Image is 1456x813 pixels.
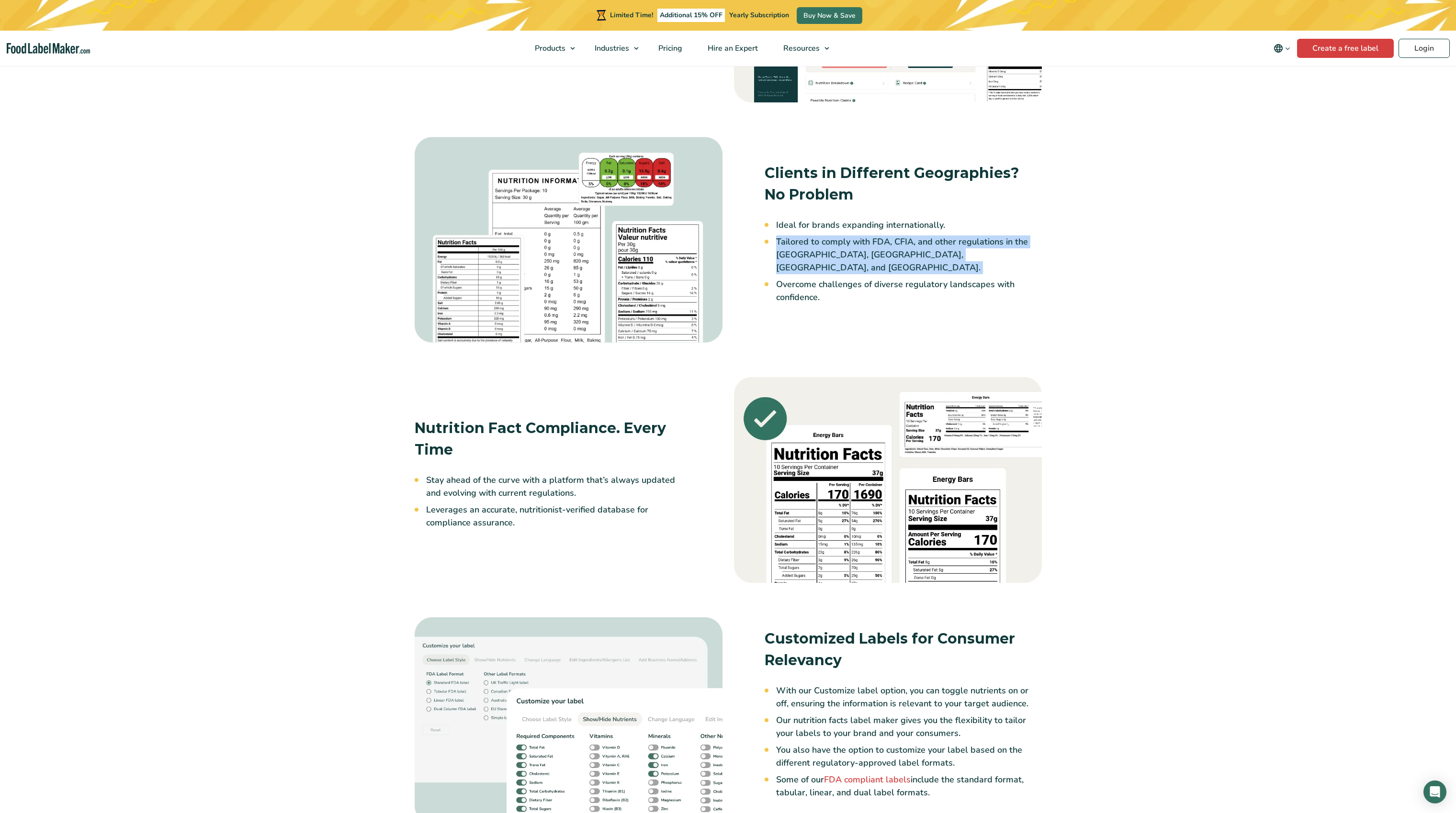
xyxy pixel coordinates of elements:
img: Four nutrition facts labels for different countries. [415,137,722,343]
li: Our nutrition facts label maker gives you the flexibility to tailor your labels to your brand and... [776,714,1042,740]
li: With our Customize label option, you can toggle nutrients on or off, ensuring the information is ... [776,684,1042,710]
a: Products [522,31,580,66]
a: FDA compliant labels [824,774,911,785]
span: Yearly Subscription [729,11,789,20]
li: Tailored to comply with FDA, CFIA, and other regulations in the [GEOGRAPHIC_DATA], [GEOGRAPHIC_DA... [776,235,1042,274]
div: Open Intercom Messenger [1423,780,1446,803]
img: Three nutrition facts labels in different formats and a green tick to the left of them. [734,377,1042,583]
span: Resources [780,43,821,54]
span: Additional 15% OFF [657,9,725,22]
li: Stay ahead of the curve with a platform that’s always updated and evolving with current regulations. [426,474,692,500]
a: Create a free label [1297,39,1394,58]
h3: Customized Labels for Consumer Relevancy [765,628,1042,671]
h3: Clients in Different Geographies? No Problem [765,162,1042,205]
li: Overcome challenges of diverse regulatory landscapes with confidence. [776,278,1042,304]
a: Industries [582,31,643,66]
a: Pricing [646,31,693,66]
span: Limited Time! [610,11,653,20]
span: Industries [592,43,630,54]
span: Pricing [655,43,683,54]
li: Some of our include the standard format, tabular, linear, and dual label formats. [776,773,1042,799]
li: Ideal for brands expanding internationally. [776,219,1042,232]
li: Leverages an accurate, nutritionist-verified database for compliance assurance. [426,503,692,529]
a: Login [1399,39,1450,58]
a: Hire an Expert [695,31,768,66]
h3: Nutrition Fact Compliance. Every Time [415,417,692,460]
button: Change language [1267,39,1297,58]
span: Products [532,43,566,54]
a: Resources [771,31,834,66]
li: You also have the option to customize your label based on the different regulatory-approved label... [776,744,1042,769]
a: Food Label Maker homepage [7,43,90,54]
a: Buy Now & Save [797,7,862,24]
span: Hire an Expert [705,43,759,54]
